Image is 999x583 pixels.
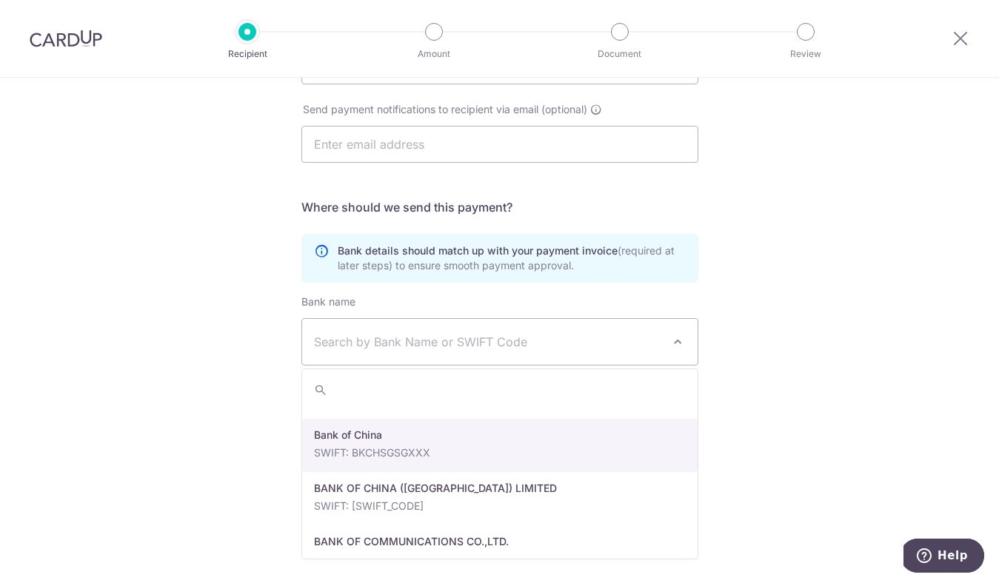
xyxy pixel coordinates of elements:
[903,539,984,576] iframe: Opens a widget where you can find more information
[301,126,698,163] input: Enter email address
[565,47,675,61] p: Document
[301,198,698,216] h5: Where should we send this payment?
[751,47,861,61] p: Review
[314,445,686,460] p: SWIFT: BKCHSGSGXXX
[303,102,587,117] span: Send payment notifications to recipient via email (optional)
[30,30,102,47] img: CardUp
[301,294,355,309] label: Bank name
[379,47,489,61] p: Amount
[314,534,686,549] p: BANK OF COMMUNICATIONS CO.,LTD.
[34,10,64,24] span: Help
[193,47,302,61] p: Recipient
[314,499,686,513] p: SWIFT: [SWIFT_CODE]
[314,428,686,442] p: Bank of China
[338,243,686,273] p: Bank details should match up with your payment invoice
[314,333,662,351] span: Search by Bank Name or SWIFT Code
[314,481,686,496] p: BANK OF CHINA ([GEOGRAPHIC_DATA]) LIMITED
[314,552,686,567] p: SWIFT: COMMCN3XOBU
